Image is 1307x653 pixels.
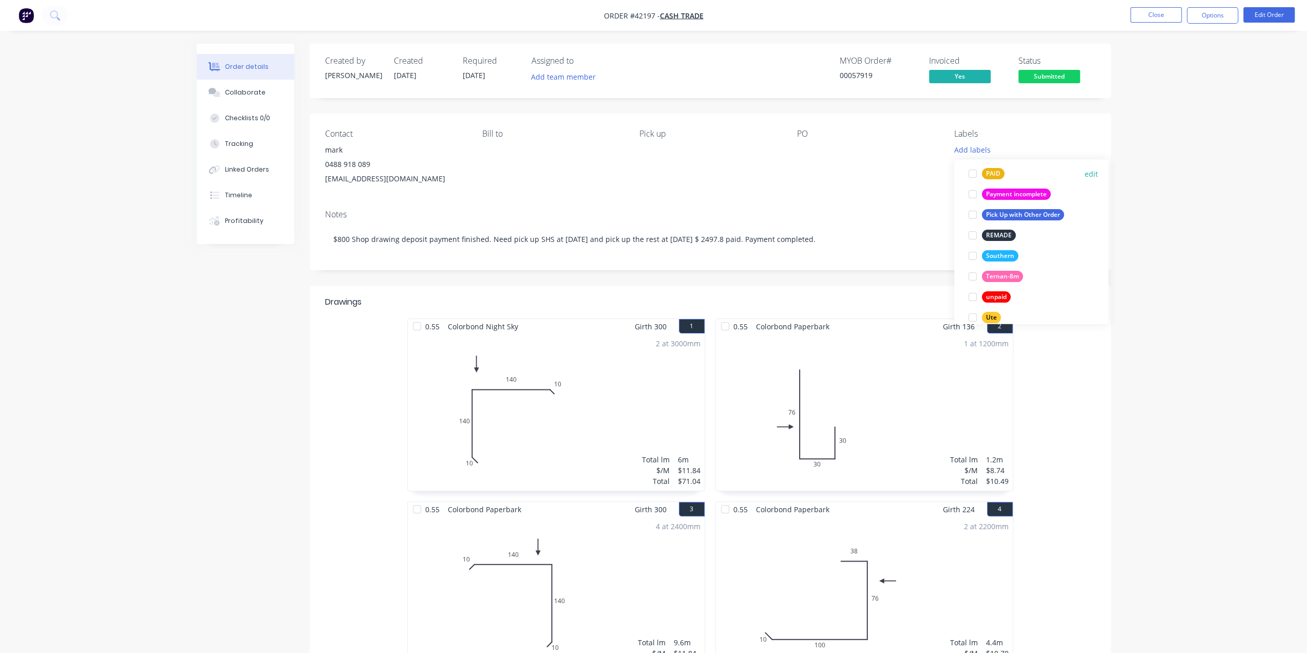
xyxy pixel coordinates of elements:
[197,157,294,182] button: Linked Orders
[325,223,1095,255] div: $800 Shop drawing deposit payment finished. Need pick up SHS at [DATE] and pick up the rest at [D...
[444,319,522,334] span: Colorbond Night Sky
[638,637,666,648] div: Total lm
[197,208,294,234] button: Profitability
[197,182,294,208] button: Timeline
[950,454,978,465] div: Total lm
[525,70,601,84] button: Add team member
[950,476,978,487] div: Total
[639,129,780,139] div: Pick up
[964,187,1055,201] button: Payment incomplete
[982,230,1016,241] div: REMADE
[225,216,263,226] div: Profitability
[729,502,752,517] span: 0.55
[964,249,1022,263] button: Southern
[325,70,382,81] div: [PERSON_NAME]
[532,56,634,66] div: Assigned to
[463,70,485,80] span: [DATE]
[986,637,1009,648] div: 4.4m
[752,502,834,517] span: Colorbond Paperbark
[325,143,466,157] div: mark
[325,143,466,186] div: mark0488 918 089[EMAIL_ADDRESS][DOMAIN_NAME]
[660,11,704,21] a: Cash Trade
[982,312,1001,323] div: Ute
[964,338,1009,349] div: 1 at 1200mm
[964,208,1068,222] button: Pick Up with Other Order
[325,210,1095,219] div: Notes
[225,62,269,71] div: Order details
[1243,7,1295,23] button: Edit Order
[964,521,1009,532] div: 2 at 2200mm
[532,70,601,84] button: Add team member
[752,319,834,334] span: Colorbond Paperbark
[840,56,917,66] div: MYOB Order #
[1085,168,1098,179] button: edit
[656,338,700,349] div: 2 at 3000mm
[1018,70,1080,85] button: Submitted
[482,129,623,139] div: Bill to
[964,310,1005,325] button: Ute
[964,228,1020,242] button: REMADE
[225,191,252,200] div: Timeline
[840,70,917,81] div: 00057919
[943,502,975,517] span: Girth 224
[982,209,1064,220] div: Pick Up with Other Order
[982,291,1011,303] div: unpaid
[325,296,362,308] div: Drawings
[1018,56,1095,66] div: Status
[642,465,670,476] div: $/M
[421,502,444,517] span: 0.55
[679,319,705,333] button: 1
[325,157,466,172] div: 0488 918 089
[394,70,416,80] span: [DATE]
[1130,7,1182,23] button: Close
[679,502,705,516] button: 3
[964,290,1015,304] button: unpaid
[943,319,975,334] span: Girth 136
[678,465,700,476] div: $11.84
[1187,7,1238,24] button: Options
[986,465,1009,476] div: $8.74
[463,56,519,66] div: Required
[929,70,991,83] span: Yes
[604,11,660,21] span: Order #42197 -
[325,129,466,139] div: Contact
[678,454,700,465] div: 6m
[642,454,670,465] div: Total lm
[1018,70,1080,83] span: Submitted
[225,165,269,174] div: Linked Orders
[642,476,670,487] div: Total
[225,88,266,97] div: Collaborate
[964,166,1009,181] button: PAID
[197,131,294,157] button: Tracking
[982,168,1005,179] div: PAID
[949,143,996,157] button: Add labels
[325,56,382,66] div: Created by
[325,172,466,186] div: [EMAIL_ADDRESS][DOMAIN_NAME]
[950,465,978,476] div: $/M
[674,637,700,648] div: 9.6m
[982,189,1051,200] div: Payment incomplete
[421,319,444,334] span: 0.55
[225,114,270,123] div: Checklists 0/0
[987,319,1013,333] button: 2
[18,8,34,23] img: Factory
[635,319,667,334] span: Girth 300
[656,521,700,532] div: 4 at 2400mm
[964,269,1027,284] button: Ternan-8m
[797,129,938,139] div: PO
[635,502,667,517] span: Girth 300
[986,454,1009,465] div: 1.2m
[987,502,1013,516] button: 4
[954,129,1095,139] div: Labels
[197,80,294,105] button: Collaborate
[982,271,1023,282] div: Ternan-8m
[716,334,1013,491] div: 07630301 at 1200mmTotal lm$/MTotal1.2m$8.74$10.49
[197,54,294,80] button: Order details
[394,56,450,66] div: Created
[197,105,294,131] button: Checklists 0/0
[678,476,700,487] div: $71.04
[225,139,253,148] div: Tracking
[444,502,525,517] span: Colorbond Paperbark
[929,56,1006,66] div: Invoiced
